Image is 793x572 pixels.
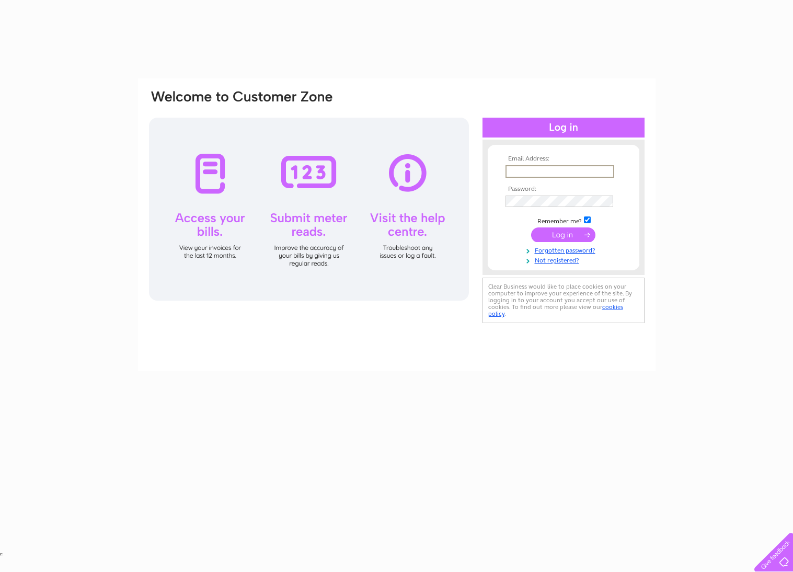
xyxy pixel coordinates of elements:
[505,245,624,255] a: Forgotten password?
[488,303,623,317] a: cookies policy
[531,227,595,242] input: Submit
[503,155,624,163] th: Email Address:
[503,215,624,225] td: Remember me?
[482,278,645,323] div: Clear Business would like to place cookies on your computer to improve your experience of the sit...
[503,186,624,193] th: Password:
[505,255,624,265] a: Not registered?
